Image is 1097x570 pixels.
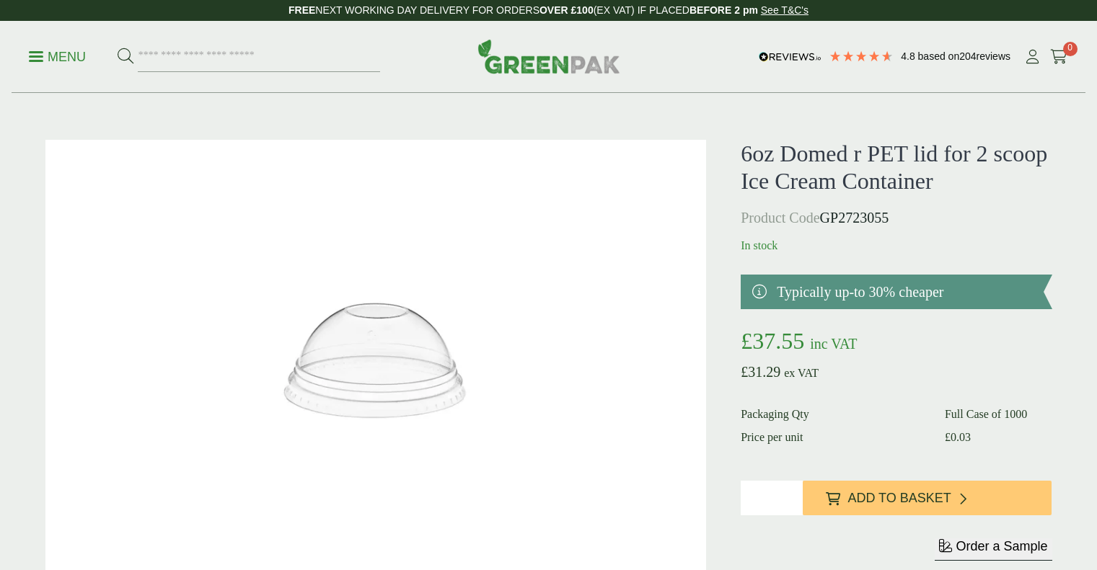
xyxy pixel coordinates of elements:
[29,48,86,66] p: Menu
[759,52,821,62] img: REVIEWS.io
[690,4,758,16] strong: BEFORE 2 pm
[977,50,1010,62] span: reviews
[945,406,1052,423] dd: Full Case of 1000
[784,367,819,379] span: ex VAT
[29,48,86,63] a: Menu
[829,50,894,63] div: 4.79 Stars
[761,4,809,16] a: See T&C's
[477,39,620,74] img: GreenPak Supplies
[959,50,976,62] span: 204
[847,491,951,507] span: Add to Basket
[741,328,752,354] span: £
[803,481,1052,515] button: Add to Basket
[1023,50,1041,64] i: My Account
[1063,42,1078,56] span: 0
[918,50,960,62] span: Based on
[741,237,1052,254] p: In stock
[741,406,928,423] dt: Packaging Qty
[288,4,315,16] strong: FREE
[945,431,951,443] span: £
[956,539,1047,553] span: Order a Sample
[1050,50,1068,64] i: Cart
[741,207,1052,228] p: GP2723055
[1050,46,1068,68] a: 0
[741,210,819,226] span: Product Code
[741,140,1052,195] h1: 6oz Domed r PET lid for 2 scoop Ice Cream Container
[901,50,917,62] span: 4.8
[741,429,928,446] dt: Price per unit
[539,4,594,16] strong: OVER £100
[810,336,857,352] span: inc VAT
[741,364,748,380] span: £
[935,538,1052,561] button: Order a Sample
[945,431,971,443] bdi: 0.03
[741,364,780,380] bdi: 31.29
[741,328,804,354] bdi: 37.55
